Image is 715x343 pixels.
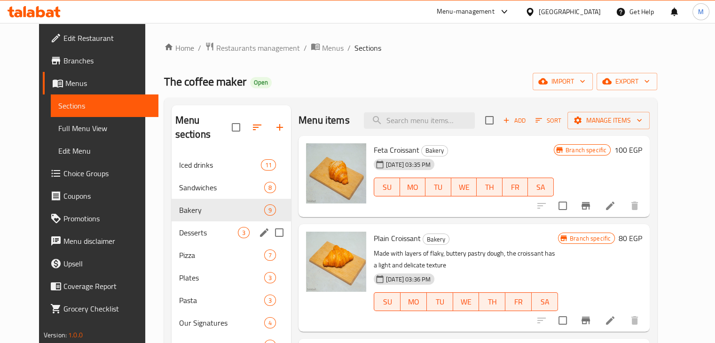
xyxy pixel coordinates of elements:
h2: Menu sections [175,113,232,141]
a: Branches [43,49,158,72]
a: Sections [51,94,158,117]
button: TU [427,292,453,311]
span: 1.0.0 [68,329,83,341]
button: Branch-specific-item [574,195,597,217]
button: delete [623,195,646,217]
span: Full Menu View [58,123,151,134]
a: Full Menu View [51,117,158,140]
span: Menu disclaimer [63,235,151,247]
div: items [238,227,250,238]
div: Our Signatures4 [172,312,291,334]
a: Edit Restaurant [43,27,158,49]
span: [DATE] 03:36 PM [382,275,434,284]
div: Sandwiches [179,182,264,193]
span: Restaurants management [216,42,300,54]
span: Bakery [422,145,448,156]
h6: 80 EGP [619,232,642,245]
div: Sandwiches8 [172,176,291,199]
span: Plates [179,272,264,283]
a: Coverage Report [43,275,158,297]
span: SA [532,180,550,194]
span: TU [431,295,449,309]
a: Restaurants management [205,42,300,54]
span: Bakery [423,234,449,245]
a: Home [164,42,194,54]
button: TU [425,178,451,196]
span: Coupons [63,190,151,202]
span: 7 [265,251,275,260]
button: SU [374,292,401,311]
a: Menus [43,72,158,94]
div: Plates3 [172,266,291,289]
span: TH [483,295,502,309]
span: 3 [265,296,275,305]
span: Sections [58,100,151,111]
span: Grocery Checklist [63,303,151,314]
span: 8 [265,183,275,192]
span: 11 [261,161,275,170]
div: items [264,272,276,283]
span: 3 [265,273,275,282]
button: Sort [533,113,564,128]
a: Edit menu item [605,315,616,326]
span: Manage items [575,115,642,126]
span: Sections [354,42,381,54]
button: SA [528,178,554,196]
div: items [261,159,276,171]
span: export [604,76,650,87]
a: Edit Menu [51,140,158,162]
span: Sort items [529,113,567,128]
a: Grocery Checklist [43,297,158,320]
div: Bakery [421,145,448,156]
div: items [264,182,276,193]
span: 9 [265,206,275,215]
span: Edit Restaurant [63,32,151,44]
div: Pizza7 [172,244,291,266]
span: TU [429,180,448,194]
span: Feta Croissant [374,143,419,157]
input: search [364,112,475,129]
img: Plain Croissant [306,232,366,292]
nav: breadcrumb [164,42,658,54]
span: Desserts [179,227,238,238]
span: FR [506,180,525,194]
div: Desserts3edit [172,221,291,244]
span: [DATE] 03:35 PM [382,160,434,169]
span: WE [455,180,473,194]
li: / [347,42,351,54]
img: Feta Croissant [306,143,366,203]
span: MO [404,295,423,309]
span: FR [509,295,528,309]
span: Sort [535,115,561,126]
span: Coverage Report [63,281,151,292]
span: The coffee maker [164,71,246,92]
span: Pasta [179,295,264,306]
div: items [264,249,276,261]
span: Branches [63,55,151,66]
h6: 100 EGP [614,143,642,156]
div: Bakery9 [172,199,291,221]
span: Open [250,78,272,86]
button: SU [374,178,400,196]
span: 3 [238,228,249,237]
span: Bakery [179,204,264,216]
span: Add item [499,113,529,128]
span: Branch specific [566,234,614,243]
div: Pizza [179,249,264,261]
li: / [198,42,201,54]
button: MO [401,292,427,311]
button: TH [479,292,505,311]
span: Edit Menu [58,145,151,156]
span: import [540,76,585,87]
span: 4 [265,319,275,327]
p: Made with layers of flaky, buttery pastry dough, the croissant has a light and delicate texture [374,248,558,271]
div: Menu-management [437,6,495,17]
button: edit [257,226,271,240]
div: Pasta3 [172,289,291,312]
a: Edit menu item [605,200,616,211]
a: Menu disclaimer [43,230,158,252]
button: delete [623,309,646,332]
